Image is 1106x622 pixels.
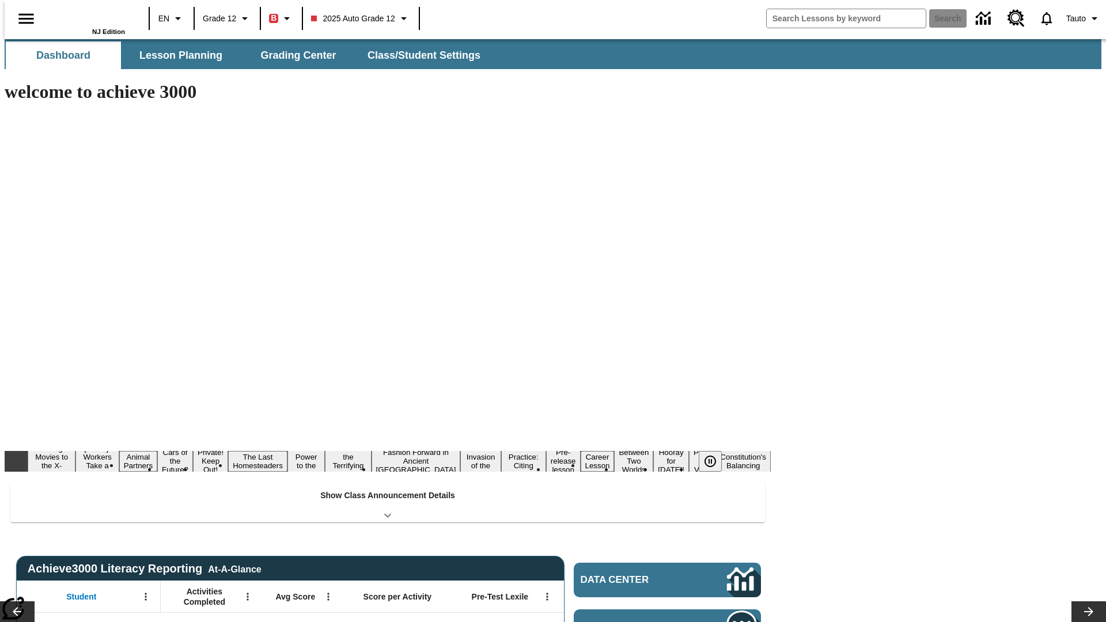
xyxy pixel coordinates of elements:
span: Score per Activity [363,591,432,602]
span: Student [66,591,96,602]
div: SubNavbar [5,39,1101,69]
button: Slide 14 Between Two Worlds [614,446,653,476]
button: Slide 5 Private! Keep Out! [193,446,228,476]
span: 2025 Auto Grade 12 [311,13,395,25]
span: Avg Score [275,591,315,602]
a: Resource Center, Will open in new tab [1001,3,1032,34]
span: Pre-Test Lexile [472,591,529,602]
button: Pause [699,451,722,472]
a: Home [50,5,125,28]
span: Data Center [581,574,688,586]
span: NJ Edition [92,28,125,35]
button: Slide 4 Cars of the Future? [157,446,193,476]
button: Open Menu [320,588,337,605]
span: EN [158,13,169,25]
button: Slide 3 Animal Partners [119,451,157,472]
button: Open Menu [539,588,556,605]
button: Lesson Planning [123,41,238,69]
a: Notifications [1032,3,1062,33]
button: Slide 12 Pre-release lesson [546,446,581,476]
span: Grade 12 [203,13,236,25]
button: Slide 6 The Last Homesteaders [228,451,287,472]
button: Slide 9 Fashion Forward in Ancient Rome [372,446,461,476]
button: Slide 2 Labor Day: Workers Take a Stand [75,442,119,480]
span: B [271,11,276,25]
button: Boost Class color is red. Change class color [264,8,298,29]
button: Language: EN, Select a language [153,8,190,29]
button: Lesson carousel, Next [1071,601,1106,622]
button: Dashboard [6,41,121,69]
button: Slide 15 Hooray for Constitution Day! [653,446,689,476]
span: Tauto [1066,13,1086,25]
a: Data Center [574,563,761,597]
button: Profile/Settings [1062,8,1106,29]
button: Slide 17 The Constitution's Balancing Act [715,442,771,480]
button: Slide 7 Solar Power to the People [287,442,325,480]
button: Open Menu [137,588,154,605]
div: SubNavbar [5,41,491,69]
a: Data Center [969,3,1001,35]
button: Grading Center [241,41,356,69]
span: Achieve3000 Literacy Reporting [28,562,262,575]
button: Slide 10 The Invasion of the Free CD [460,442,501,480]
button: Class/Student Settings [358,41,490,69]
span: Activities Completed [166,586,243,607]
div: Home [50,4,125,35]
button: Grade: Grade 12, Select a grade [198,8,256,29]
button: Open side menu [9,2,43,36]
h1: welcome to achieve 3000 [5,81,771,103]
button: Slide 8 Attack of the Terrifying Tomatoes [325,442,371,480]
div: At-A-Glance [208,562,261,575]
div: Show Class Announcement Details [10,483,765,522]
button: Slide 1 Taking Movies to the X-Dimension [28,442,75,480]
button: Open Menu [239,588,256,605]
input: search field [767,9,926,28]
button: Slide 16 Point of View [689,446,715,476]
button: Slide 11 Mixed Practice: Citing Evidence [501,442,546,480]
p: Show Class Announcement Details [320,490,455,502]
button: Class: 2025 Auto Grade 12, Select your class [306,8,415,29]
div: Pause [699,451,733,472]
button: Slide 13 Career Lesson [581,451,615,472]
